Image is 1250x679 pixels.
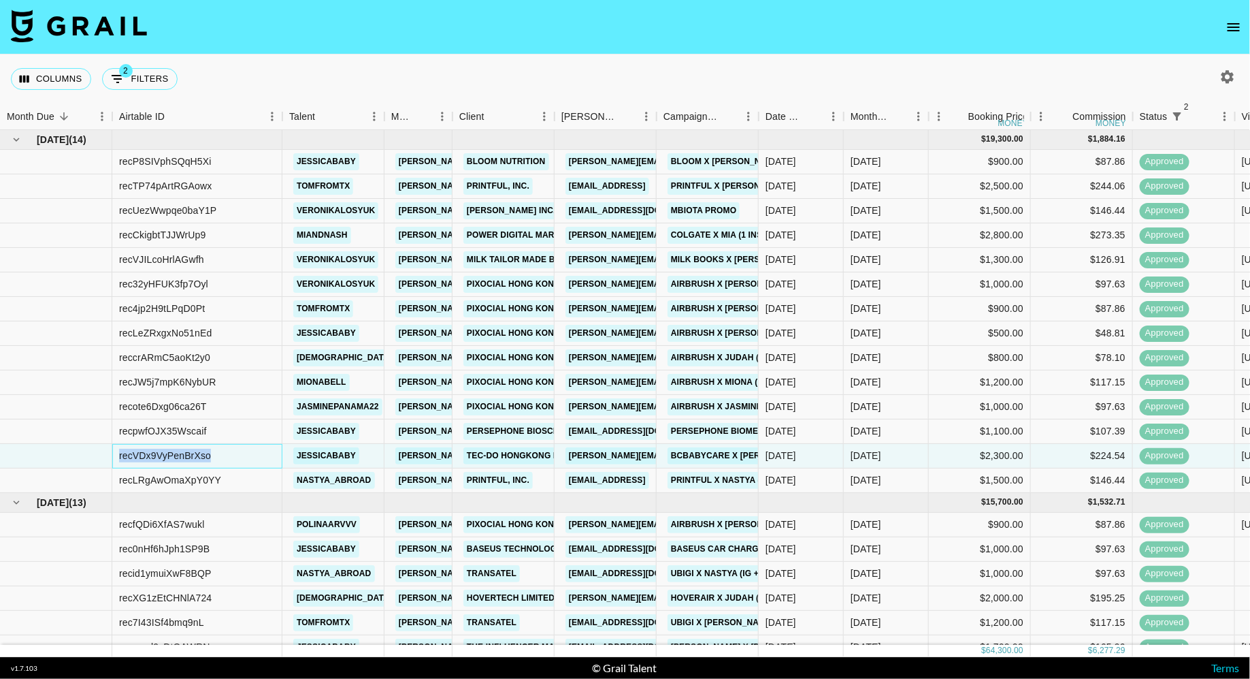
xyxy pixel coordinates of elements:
[293,276,378,293] a: veronikalosyuk
[432,106,453,127] button: Menu
[395,178,617,195] a: [PERSON_NAME][EMAIL_ADDRESS][DOMAIN_NAME]
[1168,107,1187,126] div: 2 active filters
[668,300,815,317] a: AirBrush x [PERSON_NAME] (IG)
[929,635,1031,660] div: $1,700.00
[293,374,350,391] a: mionabell
[561,104,617,130] div: [PERSON_NAME]
[766,104,804,130] div: Date Created
[1140,302,1189,315] span: approved
[293,178,353,195] a: tomfromtx
[1140,376,1189,389] span: approved
[463,639,637,656] a: The Influencer Marketing Factory
[112,104,282,130] div: Airtable ID
[1031,420,1133,444] div: $107.39
[1140,567,1189,580] span: approved
[119,228,206,242] div: recCkigbtTJJWrUp9
[1072,104,1126,130] div: Commission
[668,227,1074,244] a: Colgate x Mia (1 Instagram Reel, 4 images, 4 months usage right and 45 days access)
[929,370,1031,395] div: $1,200.00
[766,567,796,580] div: 23/07/2025
[1140,425,1189,438] span: approved
[1187,107,1206,126] button: Sort
[119,567,212,580] div: recid1ymuiXwF8BQP
[668,251,883,268] a: Milk Books x [PERSON_NAME] (1 Reel + Story)
[851,400,881,413] div: Sep '25
[565,541,718,558] a: [EMAIL_ADDRESS][DOMAIN_NAME]
[565,374,857,391] a: [PERSON_NAME][EMAIL_ADDRESS][PERSON_NAME][DOMAIN_NAME]
[289,104,315,130] div: Talent
[986,496,1023,508] div: 15,700.00
[1133,104,1235,130] div: Status
[766,253,796,266] div: 11/07/2025
[395,447,617,464] a: [PERSON_NAME][EMAIL_ADDRESS][DOMAIN_NAME]
[766,424,796,438] div: 15/09/2025
[119,351,210,364] div: reccrARmC5aoKt2y0
[463,349,599,366] a: Pixocial Hong Kong Limited
[293,202,378,219] a: veronikalosyuk
[165,107,184,126] button: Sort
[1088,645,1093,657] div: $
[766,640,796,654] div: 10/07/2025
[463,251,619,268] a: MILK Tailor Made Books Limited
[657,104,759,130] div: Campaign (Type)
[293,300,353,317] a: tomfromtx
[668,349,774,366] a: AirBrush x Judah (IG)
[119,449,211,462] div: recVDx9VyPenBrXso
[766,518,796,531] div: 15/07/2025
[804,107,823,126] button: Sort
[766,302,796,315] div: 09/09/2025
[293,541,359,558] a: jessicababy
[1093,133,1125,145] div: 1,884.16
[1031,272,1133,297] div: $97.63
[7,104,54,130] div: Month Due
[851,253,881,266] div: Sep '25
[565,251,857,268] a: [PERSON_NAME][EMAIL_ADDRESS][PERSON_NAME][DOMAIN_NAME]
[463,276,599,293] a: Pixocial Hong Kong Limited
[463,516,599,533] a: Pixocial Hong Kong Limited
[668,374,773,391] a: AirBrush x Miona (IG)
[119,104,165,130] div: Airtable ID
[1031,586,1133,611] div: $195.25
[395,349,617,366] a: [PERSON_NAME][EMAIL_ADDRESS][DOMAIN_NAME]
[668,447,954,464] a: BcBabycare x [PERSON_NAME] (1IG Reel, Story, IG Carousel)
[929,395,1031,420] div: $1,000.00
[929,469,1031,493] div: $1,500.00
[565,565,718,582] a: [EMAIL_ADDRESS][DOMAIN_NAME]
[844,104,929,130] div: Month Due
[986,645,1023,657] div: 64,300.00
[565,590,787,607] a: [PERSON_NAME][EMAIL_ADDRESS][DOMAIN_NAME]
[1053,107,1072,126] button: Sort
[119,518,204,531] div: recfQDi6XfAS7wukl
[929,248,1031,272] div: $1,300.00
[738,106,759,127] button: Menu
[766,375,796,389] div: 09/09/2025
[395,227,617,244] a: [PERSON_NAME][EMAIL_ADDRESS][DOMAIN_NAME]
[929,106,949,127] button: Menu
[766,155,796,168] div: 18/08/2025
[395,276,617,293] a: [PERSON_NAME][EMAIL_ADDRESS][DOMAIN_NAME]
[766,400,796,413] div: 09/09/2025
[851,351,881,364] div: Sep '25
[1140,204,1189,217] span: approved
[929,513,1031,537] div: $900.00
[1031,106,1051,127] button: Menu
[949,107,968,126] button: Sort
[766,473,796,487] div: 02/09/2025
[1168,107,1187,126] button: Show filters
[766,179,796,193] div: 18/08/2025
[293,325,359,342] a: jessicababy
[391,104,413,130] div: Manager
[668,178,795,195] a: Printful x [PERSON_NAME]
[929,586,1031,611] div: $2,000.00
[119,179,212,193] div: recTP74pArtRGAowx
[395,614,617,631] a: [PERSON_NAME][EMAIL_ADDRESS][DOMAIN_NAME]
[119,424,207,438] div: recpwfOJX35Wscaif
[1140,592,1189,605] span: approved
[851,228,881,242] div: Sep '25
[766,228,796,242] div: 11/08/2025
[119,253,204,266] div: recVJILcoHrlAGwfh
[1031,444,1133,469] div: $224.54
[293,251,378,268] a: veronikalosyuk
[968,104,1028,130] div: Booking Price
[929,562,1031,586] div: $1,000.00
